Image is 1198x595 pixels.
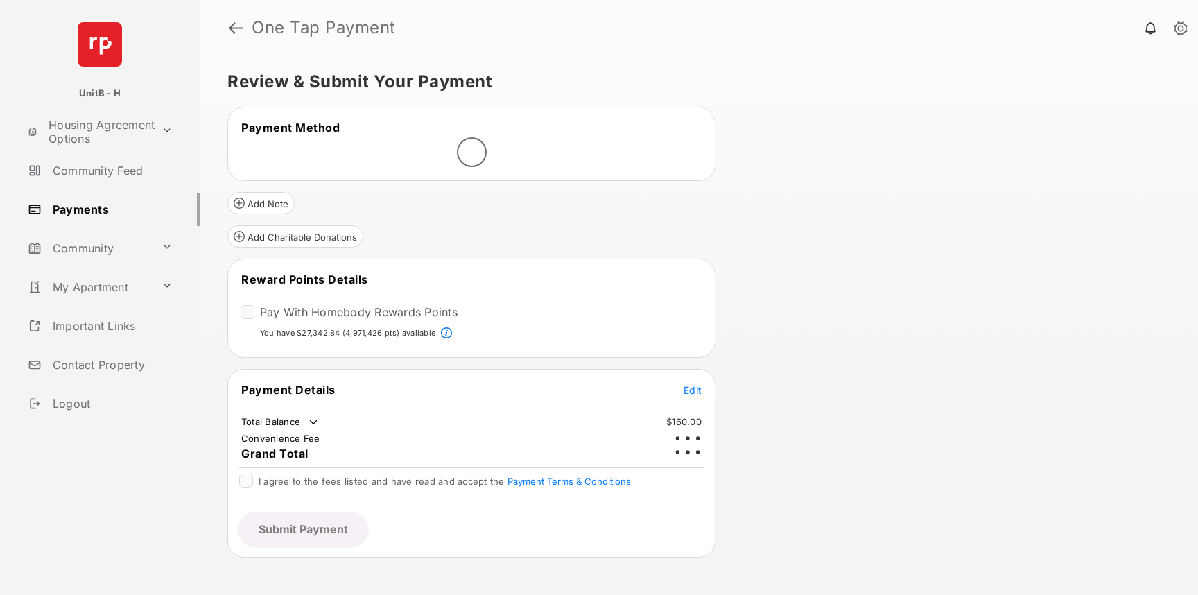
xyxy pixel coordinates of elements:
[22,309,178,343] a: Important Links
[252,19,396,36] strong: One Tap Payment
[22,232,156,265] a: Community
[241,273,368,286] span: Reward Points Details
[227,225,363,248] button: Add Charitable Donations
[259,476,631,487] span: I agree to the fees listed and have read and accept the
[22,348,200,381] a: Contact Property
[507,476,631,487] button: I agree to the fees listed and have read and accept the
[22,193,200,226] a: Payments
[241,415,320,429] td: Total Balance
[260,327,435,339] p: You have $27,342.84 (4,971,426 pts) available
[78,22,122,67] img: svg+xml;base64,PHN2ZyB4bWxucz0iaHR0cDovL3d3dy53My5vcmcvMjAwMC9zdmciIHdpZHRoPSI2NCIgaGVpZ2h0PSI2NC...
[684,383,702,397] button: Edit
[22,387,200,420] a: Logout
[227,192,295,214] button: Add Note
[227,74,1159,90] h5: Review & Submit Your Payment
[79,87,121,101] p: UnitB - H
[684,384,702,396] span: Edit
[22,154,200,187] a: Community Feed
[666,415,702,428] td: $160.00
[239,512,367,546] button: Submit Payment
[241,121,340,135] span: Payment Method
[241,447,309,460] span: Grand Total
[22,270,156,304] a: My Apartment
[260,305,458,319] label: Pay With Homebody Rewards Points
[241,432,321,445] td: Convenience Fee
[241,383,336,397] span: Payment Details
[22,115,156,148] a: Housing Agreement Options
